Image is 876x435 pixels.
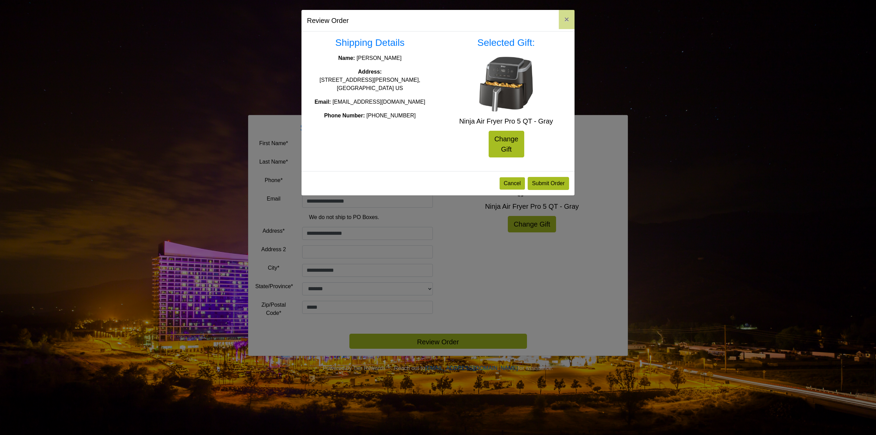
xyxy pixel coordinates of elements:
strong: Address: [358,69,382,75]
h3: Selected Gift: [443,37,569,49]
a: Change Gift [489,131,524,157]
h5: Review Order [307,15,349,26]
h3: Shipping Details [307,37,433,49]
span: [STREET_ADDRESS][PERSON_NAME], [GEOGRAPHIC_DATA] US [320,77,420,91]
strong: Phone Number: [324,113,365,118]
button: Close [559,10,575,29]
span: [PERSON_NAME] [357,55,402,61]
strong: Name: [338,55,355,61]
span: × [564,15,569,24]
span: [PHONE_NUMBER] [366,113,416,118]
img: Ninja Air Fryer Pro 5 QT - Gray [479,57,533,112]
button: Submit Order [528,177,569,190]
strong: Email: [314,99,331,105]
h5: Ninja Air Fryer Pro 5 QT - Gray [443,117,569,125]
span: [EMAIL_ADDRESS][DOMAIN_NAME] [333,99,425,105]
button: Cancel [500,177,525,190]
